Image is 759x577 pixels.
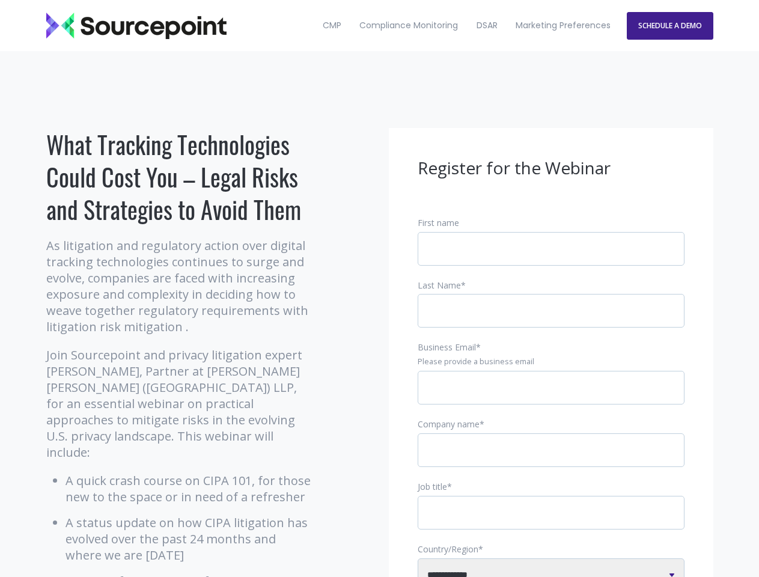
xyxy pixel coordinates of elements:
[418,157,684,180] h3: Register for the Webinar
[46,237,314,335] p: As litigation and regulatory action over digital tracking technologies continues to surge and evo...
[46,128,314,225] h1: What Tracking Technologies Could Cost You – Legal Risks and Strategies to Avoid Them
[418,341,476,353] span: Business Email
[46,13,227,39] img: Sourcepoint_logo_black_transparent (2)-2
[418,217,459,228] span: First name
[46,347,314,460] p: Join Sourcepoint and privacy litigation expert [PERSON_NAME], Partner at [PERSON_NAME] [PERSON_NA...
[66,472,314,505] li: A quick crash course on CIPA 101, for those new to the space or in need of a refresher
[418,279,461,291] span: Last Name
[418,356,684,367] legend: Please provide a business email
[627,12,713,40] a: SCHEDULE A DEMO
[418,481,447,492] span: Job title
[66,514,314,563] li: A status update on how CIPA litigation has evolved over the past 24 months and where we are [DATE]
[418,543,478,555] span: Country/Region
[418,418,480,430] span: Company name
